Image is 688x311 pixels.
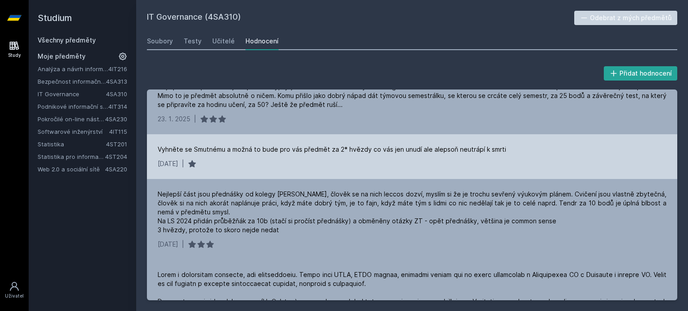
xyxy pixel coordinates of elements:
a: 4ST201 [106,141,127,148]
a: Hodnocení [245,32,279,50]
div: Vyhněte se Smutnému a možná to bude pro vás předmět za 2* hvězdy co vás jen unudí ale alepsoň neu... [158,145,506,154]
a: Analýza a návrh informačních systémů [38,64,108,73]
a: 4ST204 [105,153,127,160]
a: IT Governance [38,89,106,98]
h2: IT Governance (4SA310) [147,11,574,25]
a: Testy [184,32,202,50]
div: Nejlepší část jsou přednášky od kolegy [PERSON_NAME], člověk se na nich leccos dozví, myslím si ž... [158,190,666,234]
a: Bezpečnost informačních systémů [38,77,106,86]
div: 23. 1. 2025 [158,115,190,124]
div: Učitelé [212,37,235,46]
div: Soubory [147,37,173,46]
a: Statistika pro informatiky [38,152,105,161]
a: 4SA310 [106,90,127,98]
a: Soubory [147,32,173,50]
a: 4SA230 [105,115,127,123]
a: Study [2,36,27,63]
button: Odebrat z mých předmětů [574,11,678,25]
div: Uživatel [5,293,24,299]
a: 4IT115 [109,128,127,135]
div: Testy [184,37,202,46]
div: Study [8,52,21,59]
div: [DATE] [158,240,178,249]
div: | [182,159,184,168]
a: Všechny předměty [38,36,96,44]
a: 4SA220 [105,166,127,173]
a: Podnikové informační systémy [38,102,108,111]
div: [DATE] [158,159,178,168]
a: Softwarové inženýrství [38,127,109,136]
a: Statistika [38,140,106,149]
div: Nejlepší částí předmětu jsou přednášky, ty jsou užitečné a co se týče Managementu v IT se toho mn... [158,82,666,109]
button: Přidat hodnocení [604,66,678,81]
a: Učitelé [212,32,235,50]
a: Uživatel [2,277,27,304]
a: 4IT314 [108,103,127,110]
div: Hodnocení [245,37,279,46]
a: 4SA313 [106,78,127,85]
a: Web 2.0 a sociální sítě [38,165,105,174]
a: Pokročilé on-line nástroje pro analýzu a zpracování informací [38,115,105,124]
span: Moje předměty [38,52,86,61]
div: | [194,115,196,124]
div: | [182,240,184,249]
a: 4IT216 [108,65,127,72]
